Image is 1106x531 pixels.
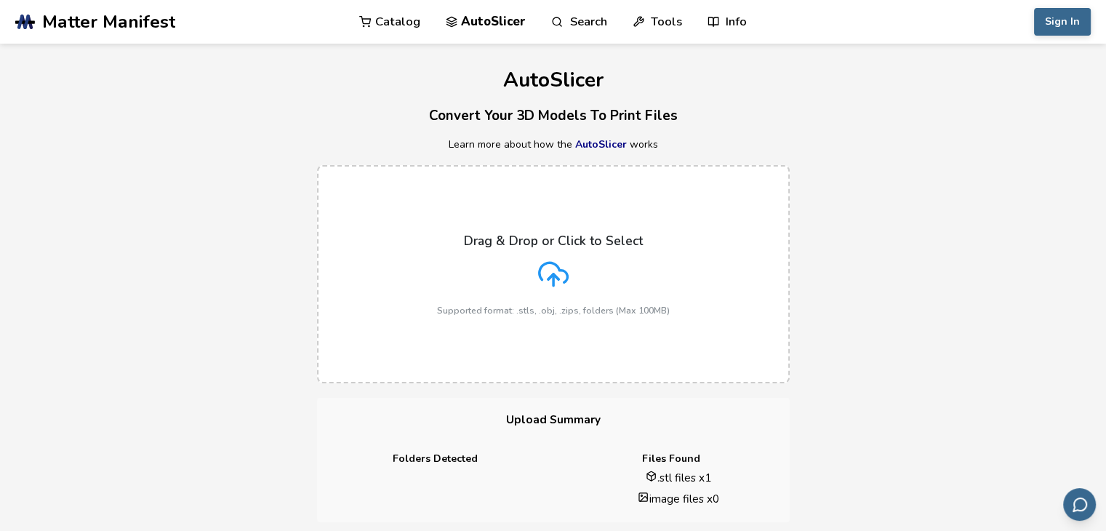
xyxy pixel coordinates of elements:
[317,398,790,442] h3: Upload Summary
[327,453,543,465] h4: Folders Detected
[578,491,780,506] li: image files x 0
[578,470,780,485] li: .stl files x 1
[42,12,175,32] span: Matter Manifest
[1063,488,1096,521] button: Send feedback via email
[437,306,670,316] p: Supported format: .stls, .obj, .zips, folders (Max 100MB)
[564,453,780,465] h4: Files Found
[464,233,643,248] p: Drag & Drop or Click to Select
[575,137,627,151] a: AutoSlicer
[1034,8,1091,36] button: Sign In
